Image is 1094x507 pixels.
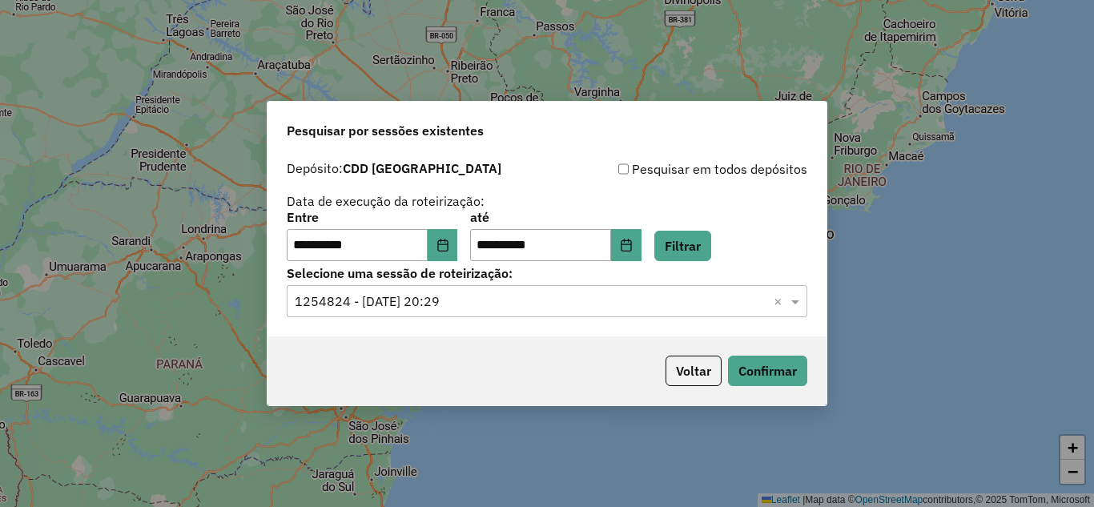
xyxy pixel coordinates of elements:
button: Confirmar [728,356,807,386]
button: Choose Date [611,229,642,261]
button: Choose Date [428,229,458,261]
label: Entre [287,207,457,227]
label: Selecione uma sessão de roteirização: [287,264,807,283]
span: Pesquisar por sessões existentes [287,121,484,140]
button: Voltar [666,356,722,386]
div: Pesquisar em todos depósitos [547,159,807,179]
label: até [470,207,641,227]
label: Data de execução da roteirização: [287,191,485,211]
button: Filtrar [654,231,711,261]
label: Depósito: [287,159,501,178]
strong: CDD [GEOGRAPHIC_DATA] [343,160,501,176]
span: Clear all [774,292,787,311]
